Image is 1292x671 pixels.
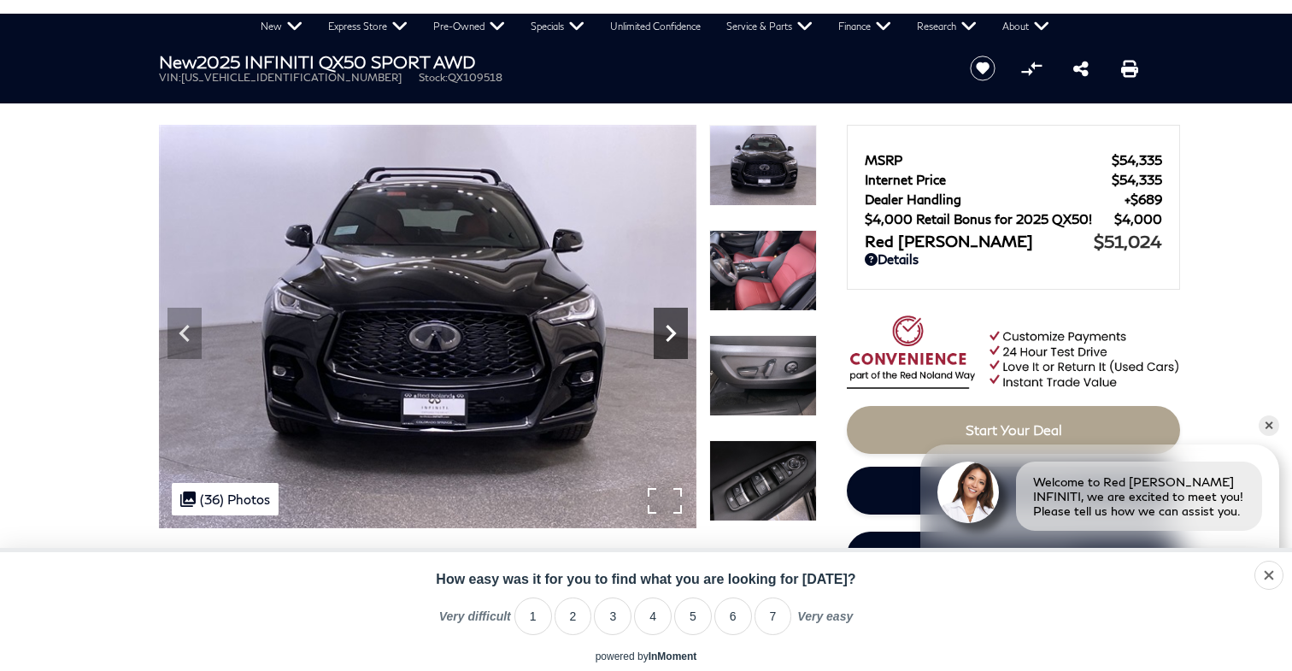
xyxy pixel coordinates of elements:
[248,14,1062,39] nav: Main Navigation
[1112,172,1162,187] span: $54,335
[1073,58,1089,79] a: Share this New 2025 INFINITI QX50 SPORT AWD
[847,406,1180,454] a: Start Your Deal
[865,152,1112,168] span: MSRP
[865,251,1162,267] a: Details
[181,71,402,84] span: [US_VEHICLE_IDENTIFICATION_NUMBER]
[904,14,990,39] a: Research
[248,14,315,39] a: New
[1094,231,1162,251] span: $51,024
[1016,462,1262,531] div: Welcome to Red [PERSON_NAME] INFINITI, we are excited to meet you! Please tell us how we can assi...
[1114,211,1162,227] span: $4,000
[597,14,714,39] a: Unlimited Confidence
[159,52,941,71] h1: 2025 INFINITI QX50 SPORT AWD
[555,597,592,635] li: 2
[518,14,597,39] a: Specials
[1125,191,1162,207] span: $689
[596,650,697,662] div: powered by inmoment
[709,230,817,311] img: New 2025 BLACK OBSIDIAN INFINITI SPORT AWD image 16
[167,308,202,359] div: Previous
[709,335,817,416] img: New 2025 BLACK OBSIDIAN INFINITI SPORT AWD image 17
[1019,56,1044,81] button: Compare Vehicle
[865,152,1162,168] a: MSRP $54,335
[865,231,1162,251] a: Red [PERSON_NAME] $51,024
[865,191,1162,207] a: Dealer Handling $689
[159,125,696,528] img: New 2025 BLACK OBSIDIAN INFINITI SPORT AWD image 15
[990,14,1062,39] a: About
[172,483,279,515] div: (36) Photos
[714,597,752,635] li: 6
[1112,152,1162,168] span: $54,335
[709,125,817,206] img: New 2025 BLACK OBSIDIAN INFINITI SPORT AWD image 15
[634,597,672,635] li: 4
[937,462,999,523] img: Agent profile photo
[865,172,1162,187] a: Internet Price $54,335
[1121,58,1138,79] a: Print this New 2025 INFINITI QX50 SPORT AWD
[865,211,1114,227] span: $4,000 Retail Bonus for 2025 QX50!
[825,14,904,39] a: Finance
[674,597,712,635] li: 5
[755,597,792,635] li: 7
[1254,561,1283,590] div: Close survey
[419,71,448,84] span: Stock:
[865,232,1094,250] span: Red [PERSON_NAME]
[649,650,697,662] a: InMoment
[159,71,181,84] span: VIN:
[865,211,1162,227] a: $4,000 Retail Bonus for 2025 QX50! $4,000
[797,609,853,635] label: Very easy
[714,14,825,39] a: Service & Parts
[847,467,1176,515] a: Instant Trade Value
[964,55,1001,82] button: Save vehicle
[514,597,552,635] li: 1
[448,71,502,84] span: QX109518
[654,308,688,359] div: Next
[594,597,631,635] li: 3
[315,14,420,39] a: Express Store
[420,14,518,39] a: Pre-Owned
[709,440,817,521] img: New 2025 BLACK OBSIDIAN INFINITI SPORT AWD image 18
[865,172,1112,187] span: Internet Price
[159,51,197,72] strong: New
[865,191,1125,207] span: Dealer Handling
[966,421,1062,438] span: Start Your Deal
[439,609,511,635] label: Very difficult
